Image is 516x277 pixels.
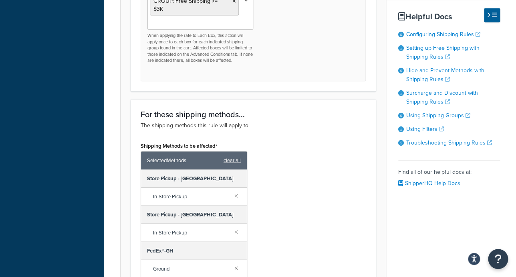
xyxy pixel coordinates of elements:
span: Ground [153,263,228,274]
span: In-Store Pickup [153,191,228,202]
a: Surcharge and Discount with Shipping Rules [406,89,478,106]
button: Hide Help Docs [484,8,500,22]
a: Using Shipping Groups [406,111,470,120]
a: Troubleshooting Shipping Rules [406,138,492,147]
a: Configuring Shipping Rules [406,30,480,39]
div: FedEx®-GH [141,242,247,260]
p: When applying the rate to Each Box, this action will apply once to each box for each indicated sh... [147,32,253,63]
a: clear all [224,155,241,166]
a: Setting up Free Shipping with Shipping Rules [406,44,480,61]
h3: Helpful Docs [398,12,500,21]
a: Hide and Prevent Methods with Shipping Rules [406,66,484,84]
p: The shipping methods this rule will apply to. [141,121,366,130]
button: Open Resource Center [488,249,508,269]
div: Store Pickup - [GEOGRAPHIC_DATA] [141,169,247,187]
h3: For these shipping methods... [141,110,366,118]
span: In-Store Pickup [153,227,228,238]
a: Using Filters [406,125,444,133]
a: ShipperHQ Help Docs [398,179,460,187]
div: Find all of our helpful docs at: [398,160,500,189]
label: Shipping Methods to be affected [141,143,218,149]
span: Selected Methods [147,155,220,166]
div: Store Pickup - [GEOGRAPHIC_DATA] [141,206,247,224]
